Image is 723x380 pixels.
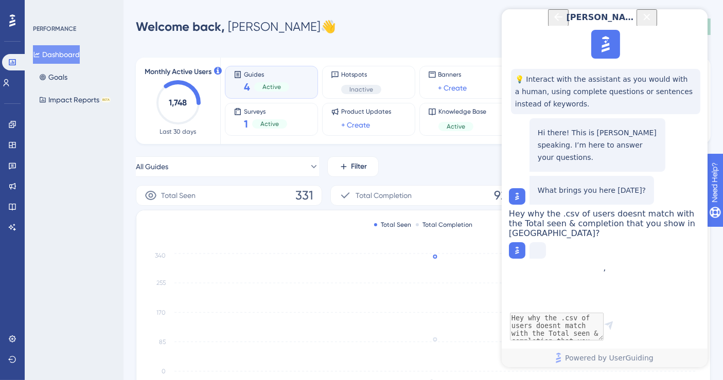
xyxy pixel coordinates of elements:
span: Welcome back, [136,19,225,34]
button: Filter [327,156,379,177]
div: Total Seen [374,221,412,229]
span: Total Completion [356,189,412,202]
a: + Create [341,119,370,131]
tspan: 85 [159,338,166,346]
span: Banners [438,70,467,79]
span: Product Updates [341,107,391,116]
tspan: 0 [162,368,166,375]
span: 331 [295,187,313,204]
tspan: 255 [156,280,166,287]
span: Inactive [349,85,373,94]
span: 92 [494,187,507,204]
span: Knowledge Base [438,107,486,116]
span: Guides [244,70,289,78]
span: Need Help? [24,3,64,15]
span: 4 [244,80,250,94]
a: + Create [438,82,467,94]
span: Active [447,122,465,131]
div: [PERSON_NAME] 👋 [136,19,336,35]
iframe: UserGuiding AI Assistant [502,9,708,367]
button: All Guides [136,156,319,177]
span: Surveys [244,107,287,115]
span: Monthly Active Users [145,66,211,78]
span: Filter [351,160,367,173]
span: All Guides [136,160,168,173]
div: Total Completion [416,221,473,229]
span: Hotspots [341,70,381,79]
span: 1 [244,117,248,131]
tspan: 340 [155,252,166,260]
span: Total Seen [161,189,196,202]
text: 1,748 [169,98,187,107]
span: Last 30 days [160,128,197,136]
span: Active [260,120,279,128]
tspan: 170 [156,309,166,316]
span: Active [262,83,281,91]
